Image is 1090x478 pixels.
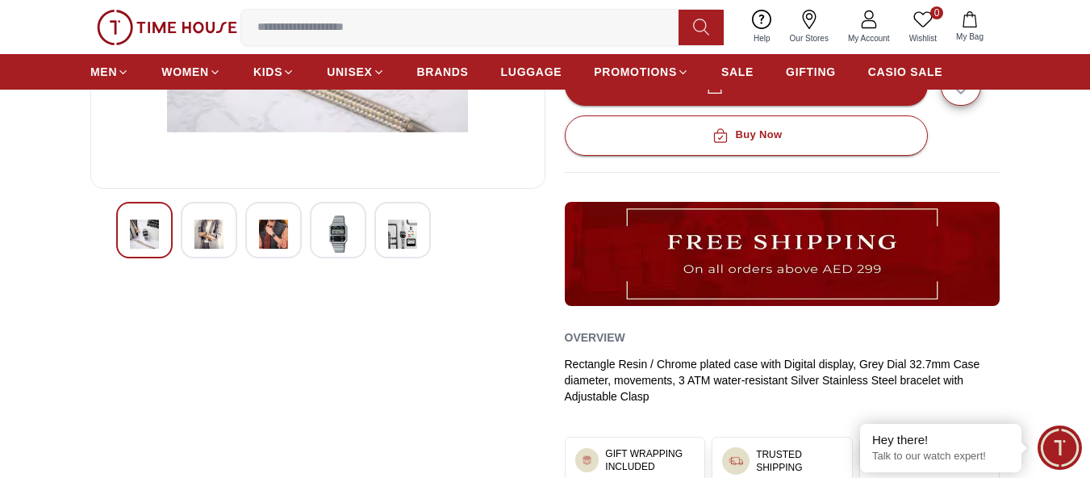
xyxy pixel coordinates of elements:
h3: GIFT WRAPPING INCLUDED [605,447,695,473]
span: Help [747,32,777,44]
button: My Bag [946,8,993,46]
span: 0 [930,6,943,19]
span: UNISEX [327,64,372,80]
a: Help [744,6,780,48]
img: ... [565,202,1000,306]
span: GIFTING [786,64,836,80]
img: ... [97,10,237,45]
a: PROMOTIONS [594,57,689,86]
img: CASIO Unisex's Digital Grey Dial Watch - A100WE-1ADF [388,216,417,253]
span: KIDS [253,64,282,80]
span: BRANDS [417,64,469,80]
img: CASIO Unisex's Digital Grey Dial Watch - A100WE-1ADF [324,216,353,253]
img: ... [729,454,743,468]
div: Hey there! [872,432,1009,448]
span: LUGGAGE [501,64,562,80]
a: WOMEN [161,57,221,86]
button: Buy Now [565,115,928,156]
img: CASIO Unisex's Digital Grey Dial Watch - A100WE-1ADF [130,216,159,253]
a: SALE [721,57,754,86]
img: CASIO Unisex's Digital Grey Dial Watch - A100WE-1ADF [194,216,223,253]
img: CASIO Unisex's Digital Grey Dial Watch - A100WE-1ADF [259,216,288,253]
span: SALE [721,64,754,80]
a: LUGGAGE [501,57,562,86]
img: ... [582,455,593,466]
a: KIDS [253,57,294,86]
span: My Bag [950,31,990,43]
span: CASIO SALE [868,64,943,80]
a: BRANDS [417,57,469,86]
span: WOMEN [161,64,209,80]
a: 0Wishlist [900,6,946,48]
a: CASIO SALE [868,57,943,86]
span: Our Stores [783,32,835,44]
span: Wishlist [903,32,943,44]
span: My Account [842,32,896,44]
div: Chat Widget [1038,426,1082,470]
h2: Overview [565,325,625,350]
a: Our Stores [780,6,838,48]
h3: TRUSTED SHIPPING [756,448,842,474]
div: Buy Now [709,126,782,145]
a: UNISEX [327,57,384,86]
p: Talk to our watch expert! [872,450,1009,463]
a: MEN [90,57,129,86]
a: GIFTING [786,57,836,86]
span: MEN [90,64,117,80]
span: PROMOTIONS [594,64,677,80]
div: Rectangle Resin / Chrome plated case with Digital display, Grey Dial 32.7mm Case diameter, moveme... [565,356,1000,405]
